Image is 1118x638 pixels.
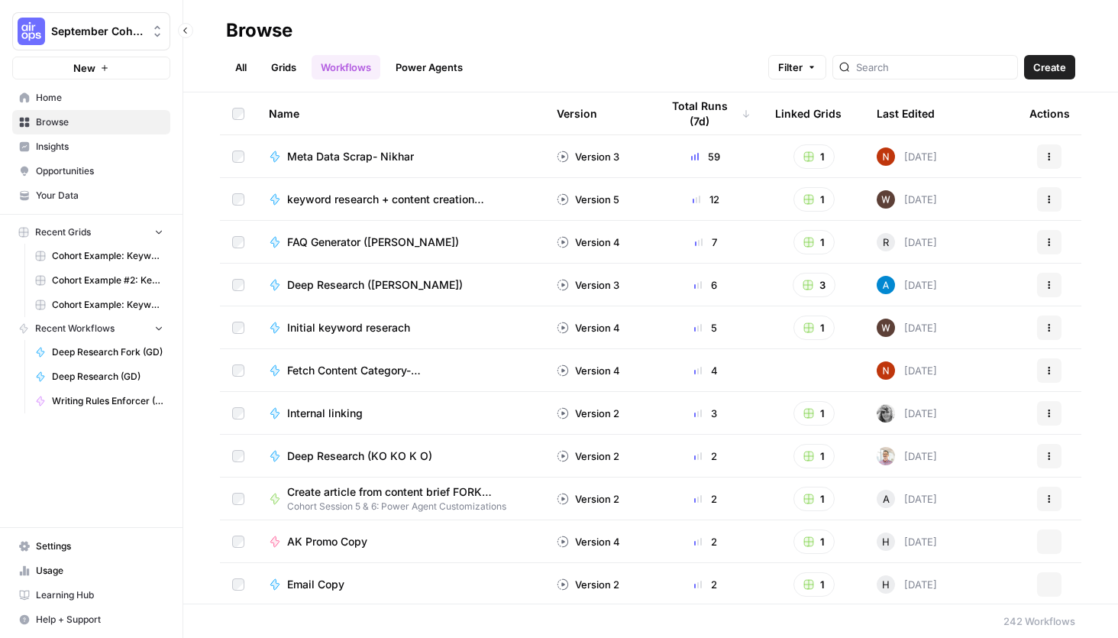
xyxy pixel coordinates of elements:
[661,149,751,164] div: 59
[768,55,826,79] button: Filter
[12,534,170,559] a: Settings
[877,447,937,465] div: [DATE]
[287,406,363,421] span: Internal linking
[287,449,432,464] span: Deep Research (KO KO K O)
[883,235,889,250] span: R
[661,277,751,293] div: 6
[269,484,532,513] a: Create article from content brief FORK ([PERSON_NAME])Cohort Session 5 & 6: Power Agent Customiza...
[28,389,170,413] a: Writing Rules Enforcer ([PERSON_NAME])
[52,370,163,384] span: Deep Research (GD)
[1024,55,1075,79] button: Create
[28,268,170,293] a: Cohort Example #2: Keyword -> Outline -> Article (Hibaaq A)
[36,164,163,178] span: Opportunities
[557,277,619,293] div: Version 3
[793,144,835,169] button: 1
[882,577,890,592] span: H
[36,613,163,627] span: Help + Support
[12,559,170,583] a: Usage
[557,235,620,250] div: Version 4
[557,363,620,378] div: Version 4
[287,363,520,378] span: Fetch Content Category- [GEOGRAPHIC_DATA]
[36,189,163,202] span: Your Data
[877,276,895,294] img: o3cqybgnmipr355j8nz4zpq1mc6x
[661,235,751,250] div: 7
[36,564,163,578] span: Usage
[287,534,367,549] span: AK Promo Copy
[269,277,532,293] a: Deep Research ([PERSON_NAME])
[52,345,163,359] span: Deep Research Fork (GD)
[793,187,835,212] button: 1
[269,92,532,134] div: Name
[661,192,751,207] div: 12
[12,110,170,134] a: Browse
[877,490,937,508] div: [DATE]
[52,298,163,312] span: Cohort Example: Keyword -> Outline -> Article (Copy)
[51,24,144,39] span: September Cohort
[52,249,163,263] span: Cohort Example: Keyword -> Outline -> Article
[36,115,163,129] span: Browse
[877,319,937,337] div: [DATE]
[661,449,751,464] div: 2
[883,491,890,507] span: A
[12,221,170,244] button: Recent Grids
[877,404,937,423] div: [DATE]
[12,86,170,110] a: Home
[12,183,170,208] a: Your Data
[287,235,459,250] span: FAQ Generator ([PERSON_NAME])
[12,134,170,159] a: Insights
[35,225,91,239] span: Recent Grids
[877,361,937,380] div: [DATE]
[269,363,532,378] a: Fetch Content Category- [GEOGRAPHIC_DATA]
[661,320,751,335] div: 5
[877,190,895,209] img: rbni5xk9si5sg26zymgzm0e69vdu
[287,500,532,513] span: Cohort Session 5 & 6: Power Agent Customizations
[73,60,95,76] span: New
[12,159,170,183] a: Opportunities
[287,192,520,207] span: keyword research + content creation workflow
[287,320,410,335] span: Initial keyword reserach
[12,583,170,607] a: Learning Hub
[557,577,619,592] div: Version 2
[557,491,619,507] div: Version 2
[661,363,751,378] div: 4
[877,233,937,251] div: [DATE]
[856,60,1011,75] input: Search
[877,447,895,465] img: rnewfn8ozkblbv4ke1ie5hzqeirw
[269,449,532,464] a: Deep Research (KO KO K O)
[262,55,305,79] a: Grids
[793,230,835,254] button: 1
[1033,60,1066,75] span: Create
[877,575,937,594] div: [DATE]
[386,55,472,79] a: Power Agents
[36,588,163,602] span: Learning Hub
[35,322,115,335] span: Recent Workflows
[28,340,170,364] a: Deep Research Fork (GD)
[877,276,937,294] div: [DATE]
[661,491,751,507] div: 2
[557,320,620,335] div: Version 4
[1029,92,1070,134] div: Actions
[1003,614,1075,629] div: 242 Workflows
[661,406,751,421] div: 3
[287,577,344,592] span: Email Copy
[269,406,532,421] a: Internal linking
[12,317,170,340] button: Recent Workflows
[557,449,619,464] div: Version 2
[226,18,292,43] div: Browse
[36,140,163,154] span: Insights
[312,55,380,79] a: Workflows
[793,316,835,340] button: 1
[557,406,619,421] div: Version 2
[28,293,170,317] a: Cohort Example: Keyword -> Outline -> Article (Copy)
[12,57,170,79] button: New
[793,487,835,511] button: 1
[793,273,835,297] button: 3
[36,91,163,105] span: Home
[557,534,620,549] div: Version 4
[882,534,890,549] span: H
[793,444,835,468] button: 1
[775,92,842,134] div: Linked Grids
[877,190,937,209] div: [DATE]
[793,401,835,426] button: 1
[877,319,895,337] img: rbni5xk9si5sg26zymgzm0e69vdu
